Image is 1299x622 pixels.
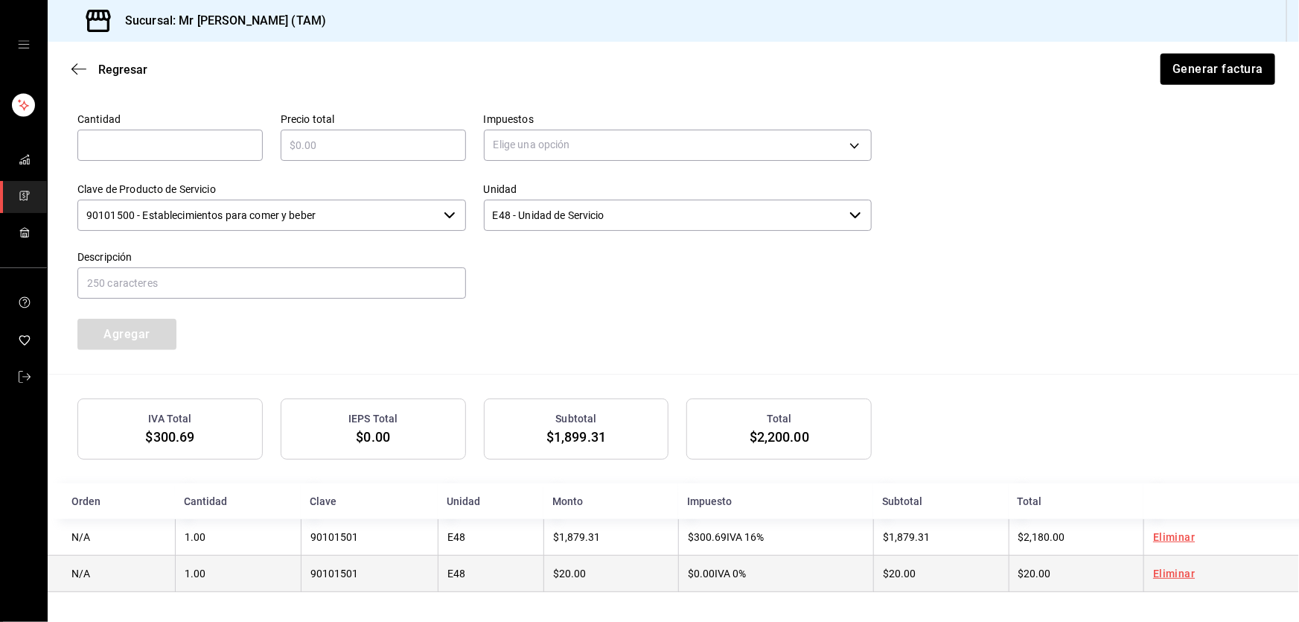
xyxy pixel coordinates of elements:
span: $2,200.00 [750,429,809,445]
td: IVA 0% [678,556,873,592]
h3: Total [767,411,792,427]
th: Cantidad [175,483,301,519]
th: Clave [301,483,438,519]
label: Descripción [77,252,466,262]
button: Generar factura [1161,54,1275,85]
td: N/A [48,519,175,556]
label: Precio total [281,114,466,124]
th: Total [1009,483,1143,519]
span: $20.00 [553,568,586,580]
th: Unidad [438,483,543,519]
span: 1.00 [185,568,205,580]
span: Regresar [98,63,147,77]
a: Eliminar [1153,568,1195,580]
td: IVA 16% [678,519,873,556]
label: Unidad [484,184,872,194]
h3: Subtotal [556,411,597,427]
h3: Sucursal: Mr [PERSON_NAME] (TAM) [113,12,326,30]
h3: IEPS Total [348,411,398,427]
input: 250 caracteres [77,267,466,299]
label: Cantidad [77,114,263,124]
td: 90101501 [301,556,438,592]
span: $300.69 [145,429,194,445]
a: Eliminar [1153,531,1195,543]
div: Elige una opción [484,130,872,161]
th: Impuesto [678,483,873,519]
button: open drawer [18,39,30,51]
span: $2,180.00 [1018,531,1065,543]
span: $20.00 [883,568,916,580]
input: Elige una opción [484,200,844,231]
th: Orden [48,483,175,519]
span: $20.00 [1018,568,1051,580]
td: E48 [438,519,543,556]
span: $300.69 [688,531,727,543]
label: Clave de Producto de Servicio [77,184,466,194]
span: 1.00 [185,531,205,543]
td: 90101501 [301,519,438,556]
input: Elige una opción [77,200,438,231]
span: $1,899.31 [546,429,606,445]
span: $0.00 [688,568,715,580]
th: Monto [543,483,678,519]
input: $0.00 [281,136,466,154]
td: E48 [438,556,543,592]
label: Impuestos [484,114,872,124]
th: Subtotal [873,483,1008,519]
td: N/A [48,556,175,592]
button: Regresar [71,63,147,77]
span: $0.00 [356,429,390,445]
span: $1,879.31 [883,531,930,543]
h3: IVA Total [148,411,191,427]
span: $1,879.31 [553,531,600,543]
